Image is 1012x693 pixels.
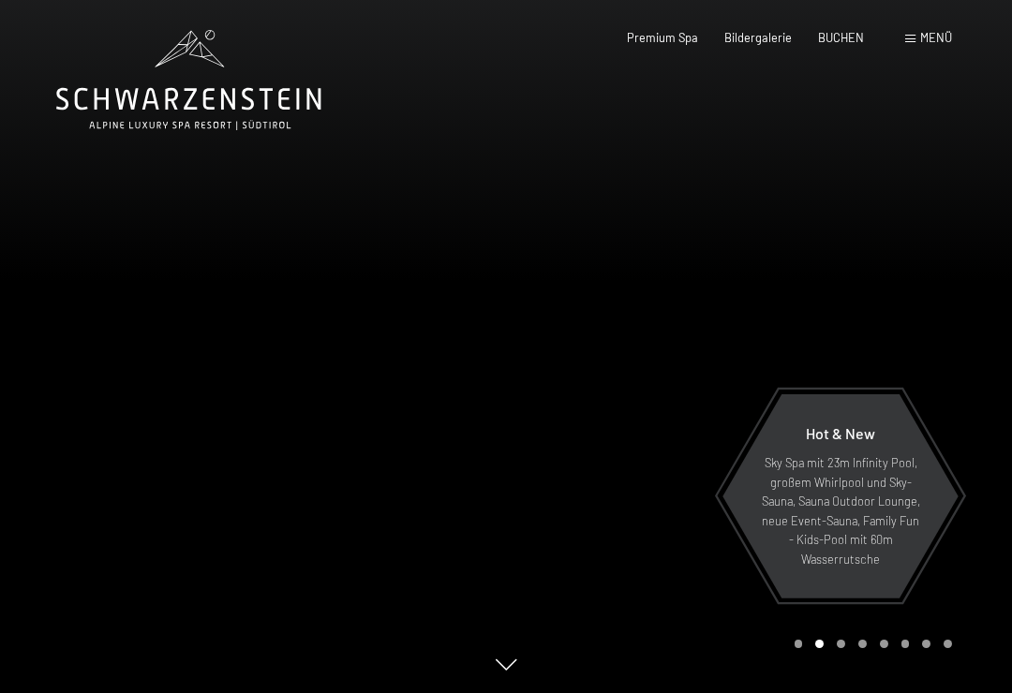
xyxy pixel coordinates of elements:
a: Bildergalerie [724,30,792,45]
div: Carousel Page 4 [858,640,867,648]
div: Carousel Page 2 (Current Slide) [815,640,824,648]
div: Carousel Page 8 [944,640,952,648]
div: Carousel Page 5 [880,640,888,648]
div: Carousel Page 3 [837,640,845,648]
span: Hot & New [806,424,875,442]
div: Carousel Page 6 [901,640,910,648]
div: Carousel Page 1 [795,640,803,648]
a: BUCHEN [818,30,864,45]
a: Premium Spa [627,30,698,45]
p: Sky Spa mit 23m Infinity Pool, großem Whirlpool und Sky-Sauna, Sauna Outdoor Lounge, neue Event-S... [759,453,922,568]
a: Hot & New Sky Spa mit 23m Infinity Pool, großem Whirlpool und Sky-Sauna, Sauna Outdoor Lounge, ne... [722,393,960,599]
span: Menü [920,30,952,45]
div: Carousel Pagination [788,640,952,648]
div: Carousel Page 7 [922,640,930,648]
